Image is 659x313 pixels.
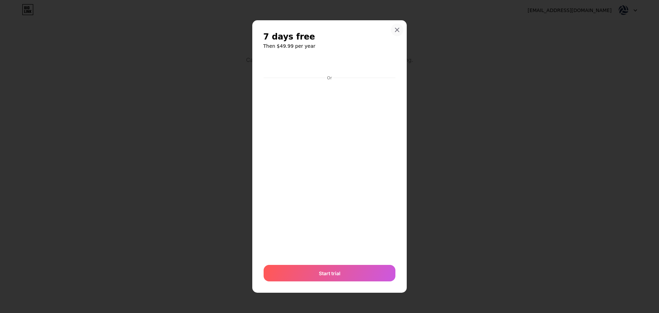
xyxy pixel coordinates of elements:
[263,31,315,42] span: 7 days free
[326,75,333,81] div: Or
[263,43,396,49] h6: Then $49.99 per year
[319,270,340,277] span: Start trial
[262,81,397,258] iframe: Secure payment input frame
[264,57,395,73] iframe: Secure payment input frame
